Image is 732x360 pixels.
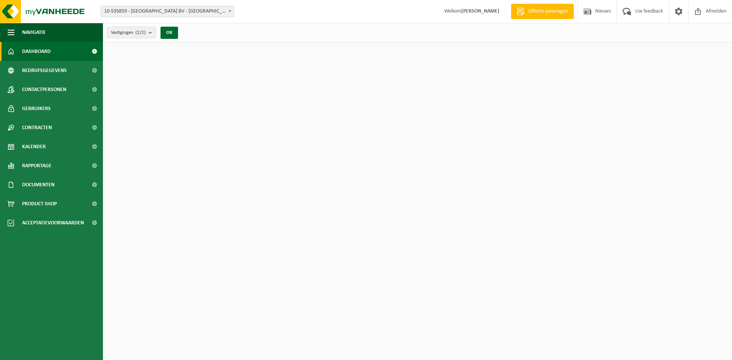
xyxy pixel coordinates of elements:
span: Kalender [22,137,46,156]
count: (2/2) [135,30,146,35]
span: Product Shop [22,194,57,213]
span: Gebruikers [22,99,51,118]
span: Bedrijfsgegevens [22,61,67,80]
span: Navigatie [22,23,46,42]
strong: [PERSON_NAME] [461,8,499,14]
span: Vestigingen [111,27,146,38]
span: Rapportage [22,156,51,175]
span: Contactpersonen [22,80,66,99]
span: Documenten [22,175,55,194]
button: OK [161,27,178,39]
span: Acceptatievoorwaarden [22,213,84,232]
button: Vestigingen(2/2) [107,27,156,38]
span: Dashboard [22,42,51,61]
span: Offerte aanvragen [527,8,570,15]
span: Contracten [22,118,52,137]
a: Offerte aanvragen [511,4,574,19]
iframe: chat widget [4,343,127,360]
span: 10-535859 - RAPID ROAD BV - KOOIGEM [101,6,234,17]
